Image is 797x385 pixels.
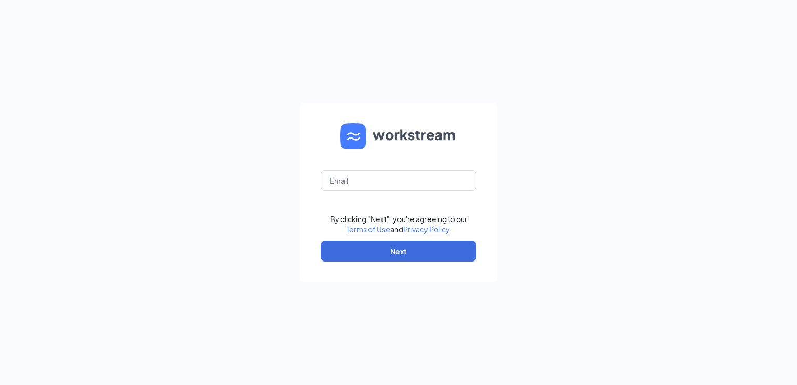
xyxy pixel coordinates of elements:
input: Email [321,170,476,191]
div: By clicking "Next", you're agreeing to our and . [330,214,468,235]
button: Next [321,241,476,262]
a: Privacy Policy [403,225,449,234]
a: Terms of Use [346,225,390,234]
img: WS logo and Workstream text [340,123,457,149]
